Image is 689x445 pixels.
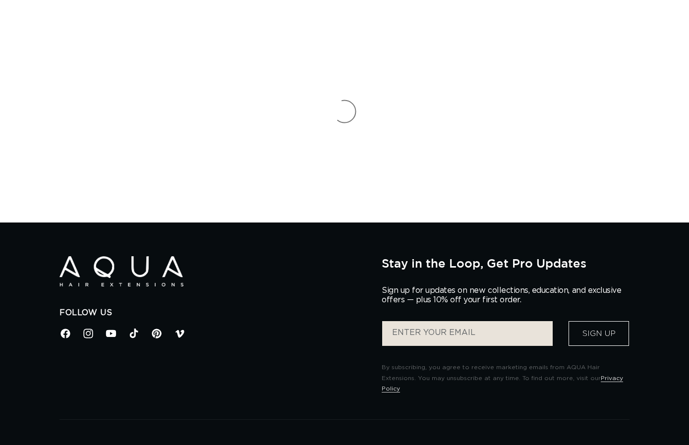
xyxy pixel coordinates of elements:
[569,321,629,346] button: Sign Up
[59,308,367,318] h2: Follow Us
[382,256,630,270] h2: Stay in the Loop, Get Pro Updates
[382,286,630,305] p: Sign up for updates on new collections, education, and exclusive offers — plus 10% off your first...
[59,256,183,286] img: Aqua Hair Extensions
[382,321,553,346] input: ENTER YOUR EMAIL
[382,362,630,394] p: By subscribing, you agree to receive marketing emails from AQUA Hair Extensions. You may unsubscr...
